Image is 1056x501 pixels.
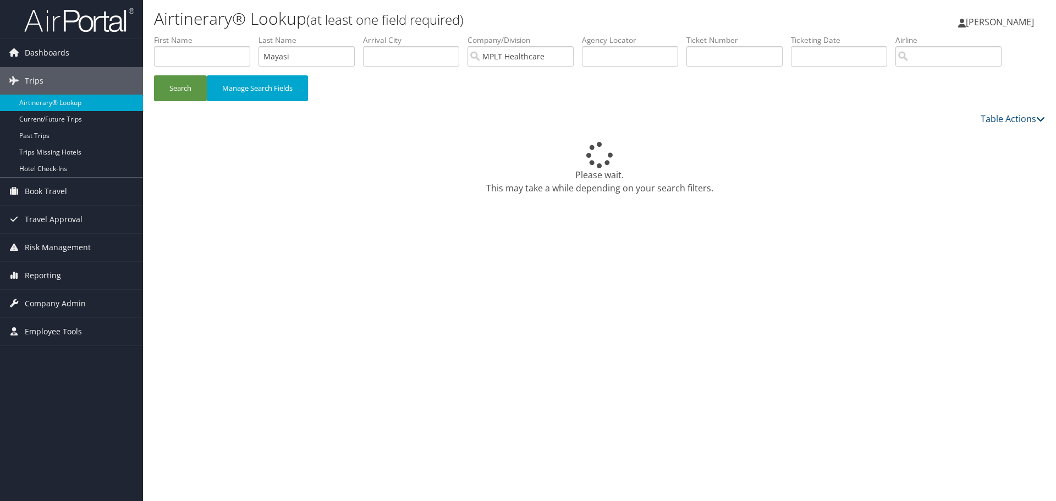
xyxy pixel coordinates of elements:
label: First Name [154,35,258,46]
div: Please wait. This may take a while depending on your search filters. [154,142,1045,195]
span: Company Admin [25,290,86,317]
span: Reporting [25,262,61,289]
a: Table Actions [981,113,1045,125]
a: [PERSON_NAME] [958,5,1045,38]
span: Book Travel [25,178,67,205]
small: (at least one field required) [306,10,464,29]
label: Ticket Number [686,35,791,46]
button: Search [154,75,207,101]
label: Airline [895,35,1010,46]
label: Last Name [258,35,363,46]
span: Risk Management [25,234,91,261]
span: Employee Tools [25,318,82,345]
span: Travel Approval [25,206,82,233]
label: Ticketing Date [791,35,895,46]
label: Company/Division [468,35,582,46]
span: [PERSON_NAME] [966,16,1034,28]
img: airportal-logo.png [24,7,134,33]
label: Agency Locator [582,35,686,46]
label: Arrival City [363,35,468,46]
h1: Airtinerary® Lookup [154,7,748,30]
span: Trips [25,67,43,95]
span: Dashboards [25,39,69,67]
button: Manage Search Fields [207,75,308,101]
